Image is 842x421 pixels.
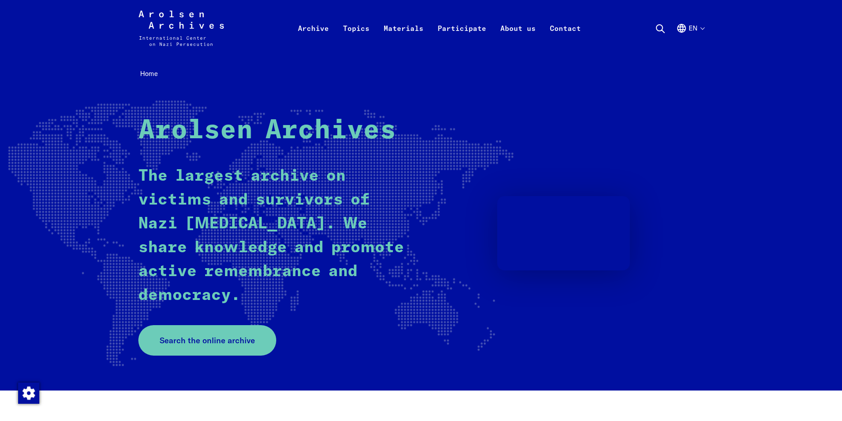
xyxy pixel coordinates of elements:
[336,21,377,57] a: Topics
[377,21,431,57] a: Materials
[291,21,336,57] a: Archive
[160,334,255,346] span: Search the online archive
[543,21,588,57] a: Contact
[676,23,704,55] button: English, language selection
[431,21,493,57] a: Participate
[18,382,39,403] div: Change consent
[138,164,406,307] p: The largest archive on victims and survivors of Nazi [MEDICAL_DATA]. We share knowledge and promo...
[18,383,39,404] img: Change consent
[138,118,396,144] strong: Arolsen Archives
[493,21,543,57] a: About us
[140,69,158,78] span: Home
[138,325,276,356] a: Search the online archive
[138,67,704,81] nav: Breadcrumb
[291,11,588,46] nav: Primary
